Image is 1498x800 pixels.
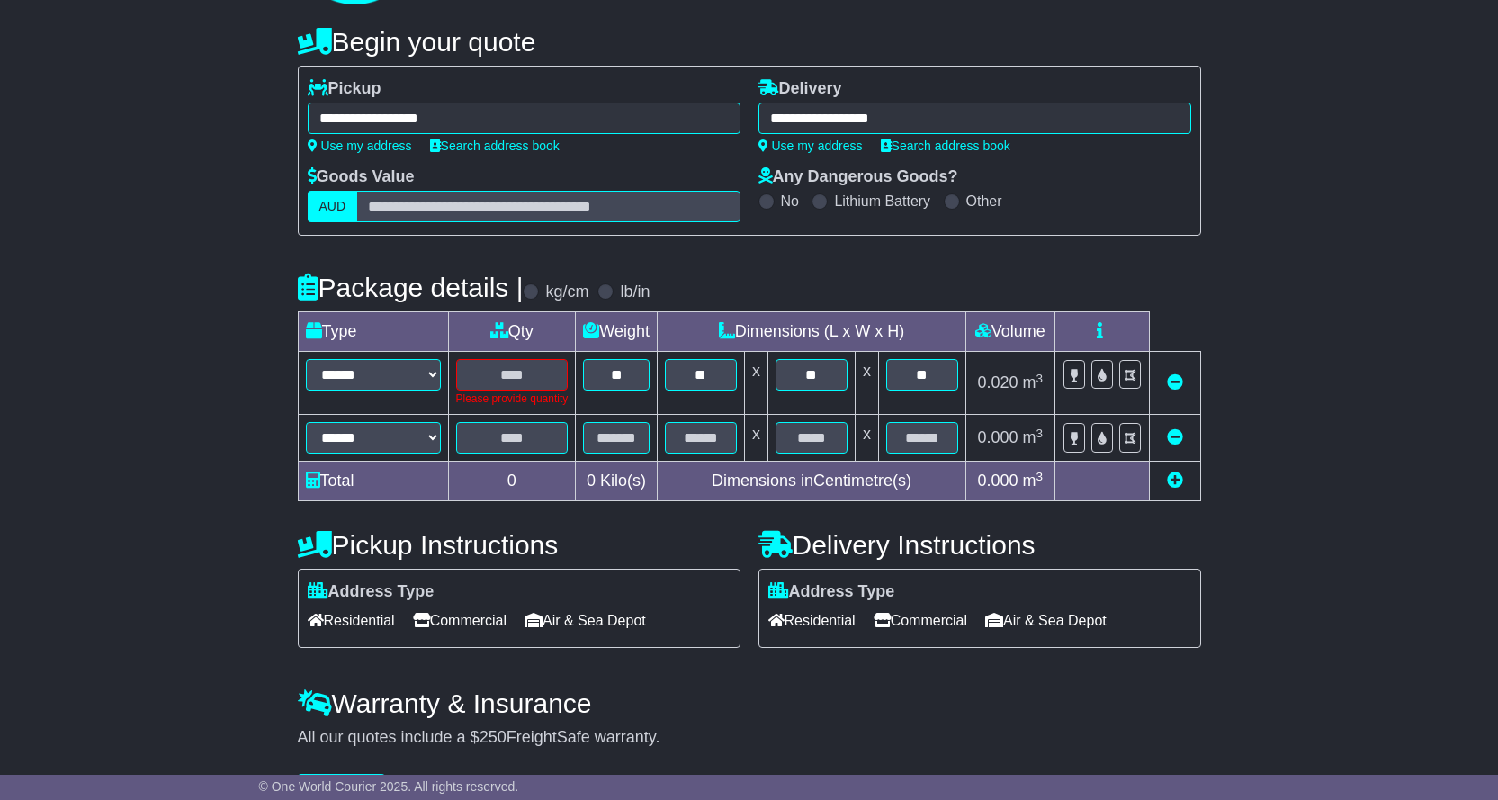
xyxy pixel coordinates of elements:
[448,462,576,501] td: 0
[308,191,358,222] label: AUD
[456,391,569,407] div: Please provide quantity
[657,462,965,501] td: Dimensions in Centimetre(s)
[480,728,507,746] span: 250
[965,312,1054,352] td: Volume
[1036,427,1044,440] sup: 3
[298,728,1201,748] div: All our quotes include a $ FreightSafe warranty.
[298,688,1201,718] h4: Warranty & Insurance
[298,27,1201,57] h4: Begin your quote
[587,472,596,490] span: 0
[977,428,1018,446] span: 0.000
[1167,373,1183,391] a: Remove this item
[1023,428,1044,446] span: m
[744,415,767,462] td: x
[1023,472,1044,490] span: m
[781,193,799,210] label: No
[834,193,930,210] label: Lithium Battery
[576,462,658,501] td: Kilo(s)
[768,607,856,634] span: Residential
[308,79,381,99] label: Pickup
[758,79,842,99] label: Delivery
[758,139,863,153] a: Use my address
[308,167,415,187] label: Goods Value
[977,373,1018,391] span: 0.020
[308,607,395,634] span: Residential
[298,462,448,501] td: Total
[881,139,1010,153] a: Search address book
[430,139,560,153] a: Search address book
[448,312,576,352] td: Qty
[576,312,658,352] td: Weight
[768,582,895,602] label: Address Type
[259,779,519,794] span: © One World Courier 2025. All rights reserved.
[758,167,958,187] label: Any Dangerous Goods?
[1167,472,1183,490] a: Add new item
[298,530,740,560] h4: Pickup Instructions
[298,273,524,302] h4: Package details |
[966,193,1002,210] label: Other
[620,283,650,302] label: lb/in
[657,312,965,352] td: Dimensions (L x W x H)
[758,530,1201,560] h4: Delivery Instructions
[855,352,878,415] td: x
[525,607,646,634] span: Air & Sea Depot
[1036,470,1044,483] sup: 3
[298,312,448,352] td: Type
[1167,428,1183,446] a: Remove this item
[985,607,1107,634] span: Air & Sea Depot
[744,352,767,415] td: x
[977,472,1018,490] span: 0.000
[308,582,435,602] label: Address Type
[413,607,507,634] span: Commercial
[1036,372,1044,385] sup: 3
[308,139,412,153] a: Use my address
[855,415,878,462] td: x
[545,283,588,302] label: kg/cm
[1023,373,1044,391] span: m
[874,607,967,634] span: Commercial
